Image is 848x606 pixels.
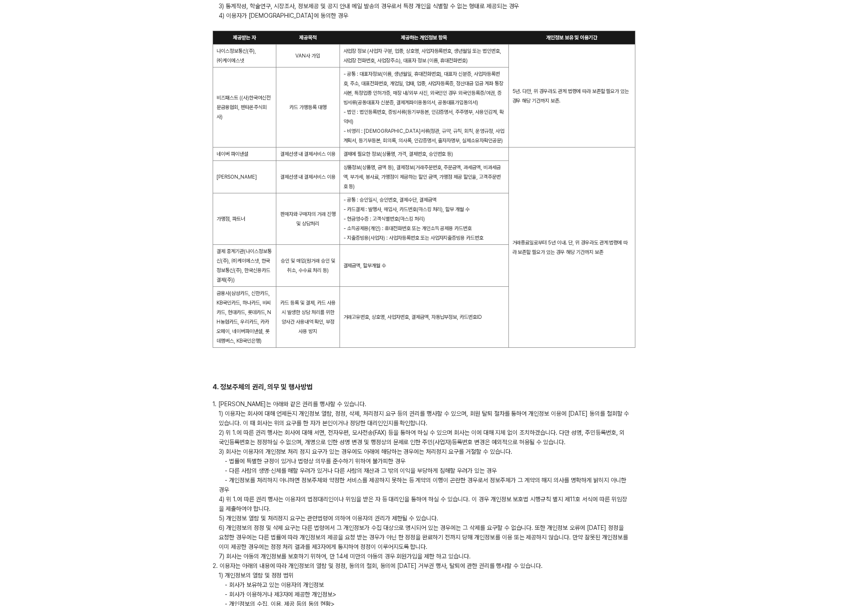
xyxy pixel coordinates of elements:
span: - 법인 : 법인등록번호, 증빙서류(등기부등본, 인감증명서, 주주명부, 사용인감계, 확약서) [343,109,504,125]
p: 5) 개인정보 열람 및 처리정지 요구는 관련법령에 의하여 이용자의 권리가 제한될 수 있습니다. [213,513,635,523]
span: - 회사가 보유하고 있는 이용자의 개인정보 [219,581,330,588]
td: 상품정보(상품명, 금액 등), 결제정보(거래주문번호, 주문금액, 과세금액, 비과세금액, 부가세, 봉사료, 가맹점이 제공하는 할인 금액, 가맹점 제공 할인율, 고객주문번호 등) [340,161,508,193]
p: 1) 이용자는 회사에 대해 언제든지 개인정보 열람, 정정, 삭제, 처리정지 요구 등의 권리를 행사할 수 있으며, 회원 탈퇴 절차를 통하여 개인정보 이용에 [DATE] 동의를 ... [213,409,635,428]
td: 가맹점, 파트너 [213,193,276,245]
td: 거래종료일로부터 5년 이내. 단, 위 경우라도 관계 법령에 따라 보존할 필요가 있는 경우 해당 기간까지 보존 [508,147,635,348]
td: 나이스정보통신(주), ㈜케이에스넷 [213,45,276,67]
p: 2) 위 1.에 따른 권리 행사는 회사에 대해 서면, 전자우편, 모사전송(FAX) 등을 통하여 하실 수 있으며 회사는 이에 대해 지체 없이 조치하겠습니다. 다만 성명, 주민등... [213,428,635,447]
p: 7) 회사는 아동의 개인정보를 보호하기 위하여, 만 14세 미만의 아동의 경우 회원가입을 제한 하고 있습니다. [213,551,635,561]
h2: 4. 정보주체의 권리, 의무 및 행사방법 [213,382,635,392]
td: 거래고유번호, 상호명, 사업자번호, 결제금액, 자동납부정보, 카드번호ID [340,287,508,348]
td: 5년. 다만, 위 경우라도 관계 법령에 따라 보존할 필요가 있는 경우 해당 기간까지 보존. [508,45,635,147]
td: 카드 가맹등록 대행 [276,67,340,147]
td: 네이버 파이낸셜 [213,147,276,161]
span: - 법률에 특별한 규정이 있거나 법령상 의무를 준수하기 위하여 불가피한 경우 [219,458,411,465]
td: [PERSON_NAME] [213,161,276,193]
span: - 카드결제 : 발행사, 매입사, 카드번호(마스킹 처리), 할부 개월 수 [343,206,470,212]
th: 제공하는 개인정보 항목 [340,31,508,45]
p: 3) 회사는 이용자의 개인정보 처리 정지 요구가 있는 경우에도 아래에 해당하는 경우에는 처리정지 요구를 거절할 수 있습니다. [213,447,635,456]
span: - 현금영수증 : 고객식별번호(마스킹 처리) - 소득공제용(개인) : 휴대전화번호 또는 개인소득 공제용 카드번호 - 지출증빙용(사업자) : 사업자등록번호 또는 사업자지출증빙용... [343,216,484,241]
td: 결제에 필요한 정보(상품명, 가격, 결제번호, 승인번호 등) [340,147,508,161]
td: 사업장 정보 (사업자 구분, 업종, 상호명, 사업자등록번호, 생년월일 또는 법인번호, 사업장 전화번호, 사업장주소), 대표자 정보 (이름, 휴대전화번호) [340,45,508,67]
p: 3) 통계작성, 학술연구, 시장조사, 정보제공 및 공지 안내 메일 발송의 경우로서 특정 개인을 식별할 수 없는 형태로 제공되는 경우 [213,1,635,11]
p: 4) 위 1.에 따른 권리 행사는 이용자의 법정대리인이나 위임을 받은 자 등 대리인을 통하여 하실 수 있습니다. 이 경우 개인정보 보호법 시행규칙 별지 제11호 서식에 따른 ... [213,494,635,513]
td: VAN사 가입 [276,45,340,67]
span: - 개인정보를 처리하지 아니하면 정보주체와 약정한 서비스를 제공하지 못하는 등 계약의 이행이 곤란한 경우로서 정보주체가 그 계약의 해지 의사를 명확하게 밝히지 아니한 경우 [219,477,626,493]
p: 4) 이용자가 [DEMOGRAPHIC_DATA]에 동의한 경우 [213,11,635,20]
p: 6) 개인정보의 정정 및 삭제 요구는 다른 법령에서 그 개인정보가 수집 대상으로 명시되어 있는 경우에는 그 삭제를 요구할 수 없습니다. 또한 개인정보 오류에 [DATE] 정정... [213,523,635,551]
th: 개인정보 보유 및 이용기간 [508,31,635,45]
th: 제공받는 자 [213,31,276,45]
p: 1) 개인정보의 열람 및 정정 범위 [213,571,635,580]
td: 결제금액, 할부개월 수 [340,245,508,287]
td: 결제선생 내 결제서비스 이용 [276,147,340,161]
span: - 비영리 : [DEMOGRAPHIC_DATA]서류(정관, 규약, 규칙, 회칙, 운영규정, 사업계획서, 등기부등본, 회의록, 의사록, 인감증명서, 출자자명부, 실제소유자확인공문) [343,128,504,144]
td: 비즈패스트 ((사)한국여신전문금융협회, 펜타온주식회사) [213,67,276,147]
td: 결제 중계기관(나이스정보통신(주), ㈜케이에스넷, 한국정보통신(주), 한국신용카드결제(주)) [213,245,276,287]
td: 승인 및 매입(원거래 승인 및 취소, 수수료 처리 등) [276,245,340,287]
span: - 공통 : 승인일시, 승인번호, 결제수단, 결제금액 [343,197,437,203]
td: 금융사(삼성카드, 신한카드, KB국민카드, 하나카드, 비씨카드, 현대카드, 롯데카드, NH농협카드, 우리카드, 카카오페이, 네이버파이낸셜, 롯데멤버스, KB국민은행) [213,287,276,348]
th: 제공목적 [276,31,340,45]
td: 결제선생 내 결제서비스 이용 [276,161,340,193]
td: 판매자와 구매자의 거래 진행 및 상담처리 [276,193,340,245]
span: - 공통 : 대표자정보(이름, 생년월일, 휴대전화번호), 대표자 신분증, 사업자등록번호, 주소, 대표전화번호, 개업일, 업태, 업종, 사업자등록증, 정산대금 입금 계좌 통장사... [343,71,503,106]
td: 카드 등록 및 결제, 카드 사용시 발생한 상담 처리를 위한 양사간 사용내역 확인, 부정사용 방지 [276,287,340,348]
span: - 회사가 이용하거나 제3자에 제공한 개인정보> [219,591,343,598]
span: - 다른 사람의 생명·신체를 해할 우려가 있거나 다른 사람의 재산과 그 밖의 이익을 부당하게 침해할 우려가 있는 경우 [219,467,503,474]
